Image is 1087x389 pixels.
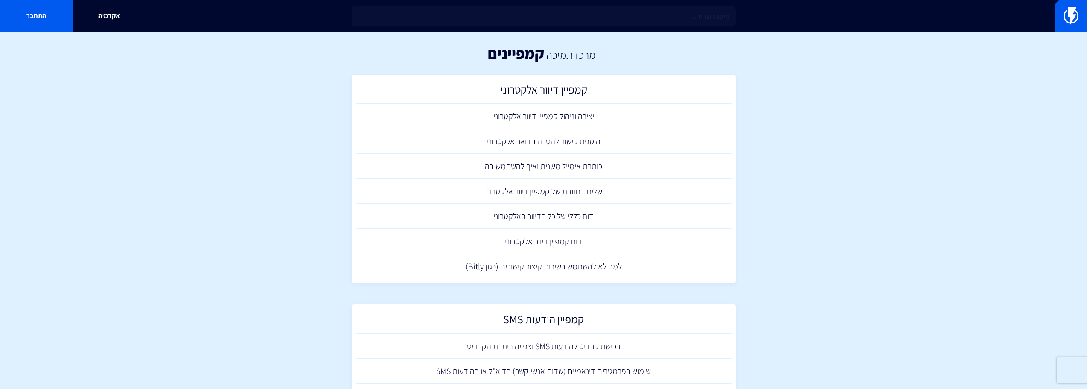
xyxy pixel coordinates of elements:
[356,334,732,359] a: רכישת קרדיט להודעות SMS וצפייה ביתרת הקרדיט
[546,47,595,62] a: מרכז תמיכה
[356,154,732,179] a: כותרת אימייל משנית ואיך להשתמש בה
[356,79,732,104] a: קמפיין דיוור אלקטרוני
[360,313,727,330] h2: קמפיין הודעות SMS
[356,229,732,254] a: דוח קמפיין דיוור אלקטרוני
[356,104,732,129] a: יצירה וניהול קמפיין דיוור אלקטרוני
[356,254,732,279] a: למה לא להשתמש בשירות קיצור קישורים (כגון Bitly)
[356,309,732,334] a: קמפיין הודעות SMS
[488,45,544,62] h1: קמפיינים
[356,179,732,204] a: שליחה חוזרת של קמפיין דיוור אלקטרוני
[356,204,732,229] a: דוח כללי של כל הדיוור האלקטרוני
[356,129,732,154] a: הוספת קישור להסרה בדואר אלקטרוני
[352,6,736,26] input: חיפוש מהיר...
[360,83,727,100] h2: קמפיין דיוור אלקטרוני
[356,359,732,384] a: שימוש בפרמטרים דינאמיים (שדות אנשי קשר) בדוא"ל או בהודעות SMS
